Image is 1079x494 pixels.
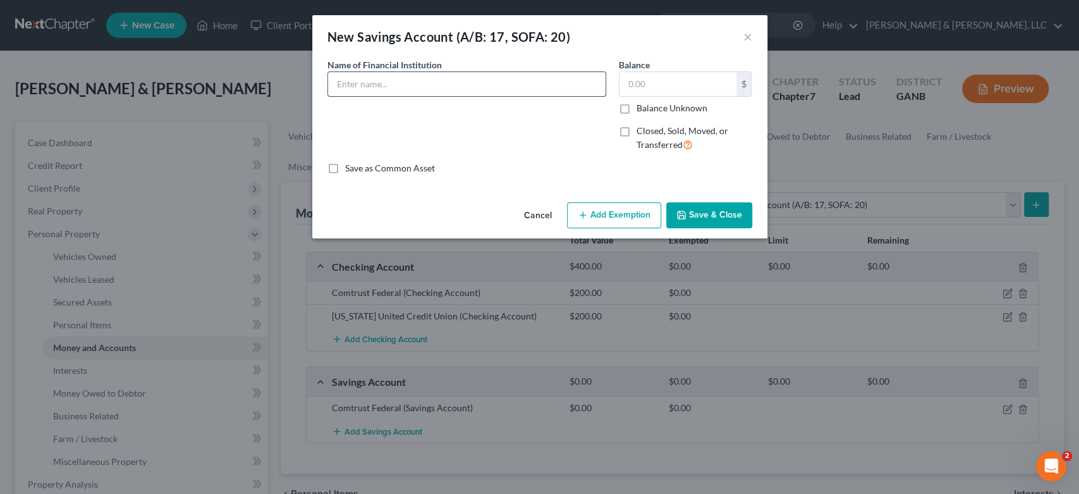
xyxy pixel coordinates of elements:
div: $ [736,72,752,96]
label: Save as Common Asset [345,162,435,175]
input: 0.00 [619,72,736,96]
button: Save & Close [666,202,752,229]
label: Balance [619,58,650,71]
span: 2 [1062,451,1072,461]
button: × [743,29,752,44]
input: Enter name... [328,72,606,96]
iframe: Intercom live chat [1036,451,1066,481]
div: New Savings Account (A/B: 17, SOFA: 20) [327,28,571,46]
label: Balance Unknown [637,102,707,114]
span: Closed, Sold, Moved, or Transferred [637,125,728,150]
span: Name of Financial Institution [327,59,442,70]
button: Add Exemption [567,202,661,229]
button: Cancel [514,204,562,229]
